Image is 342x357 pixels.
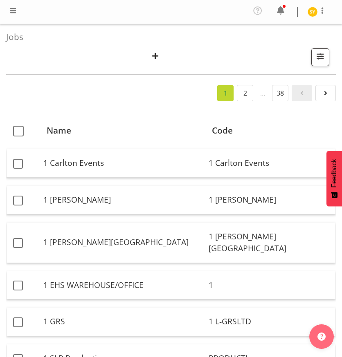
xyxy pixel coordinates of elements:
td: 1 Carlton Events [205,149,335,178]
span: Name [47,124,71,137]
span: Code [212,124,233,137]
td: 1 GRS [40,308,205,336]
td: 1 [PERSON_NAME][GEOGRAPHIC_DATA] [205,223,335,263]
a: 2 [237,85,253,101]
td: 1 Carlton Events [40,149,205,178]
td: 1 [PERSON_NAME][GEOGRAPHIC_DATA] [40,223,205,263]
td: 1 [PERSON_NAME] [205,186,335,214]
td: 1 EHS WAREHOUSE/OFFICE [40,271,205,300]
span: Feedback [331,159,338,187]
button: Create New Job [147,48,164,66]
button: Feedback - Show survey [326,151,342,206]
td: 1 L-GRSLTD [205,308,335,336]
td: 1 [PERSON_NAME] [40,186,205,214]
img: seon-young-belding8911.jpg [308,7,317,17]
td: 1 [205,271,335,300]
button: Filter Jobs [311,48,329,66]
a: 38 [272,85,288,101]
h4: Jobs [6,32,329,42]
img: help-xxl-2.png [317,332,326,341]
